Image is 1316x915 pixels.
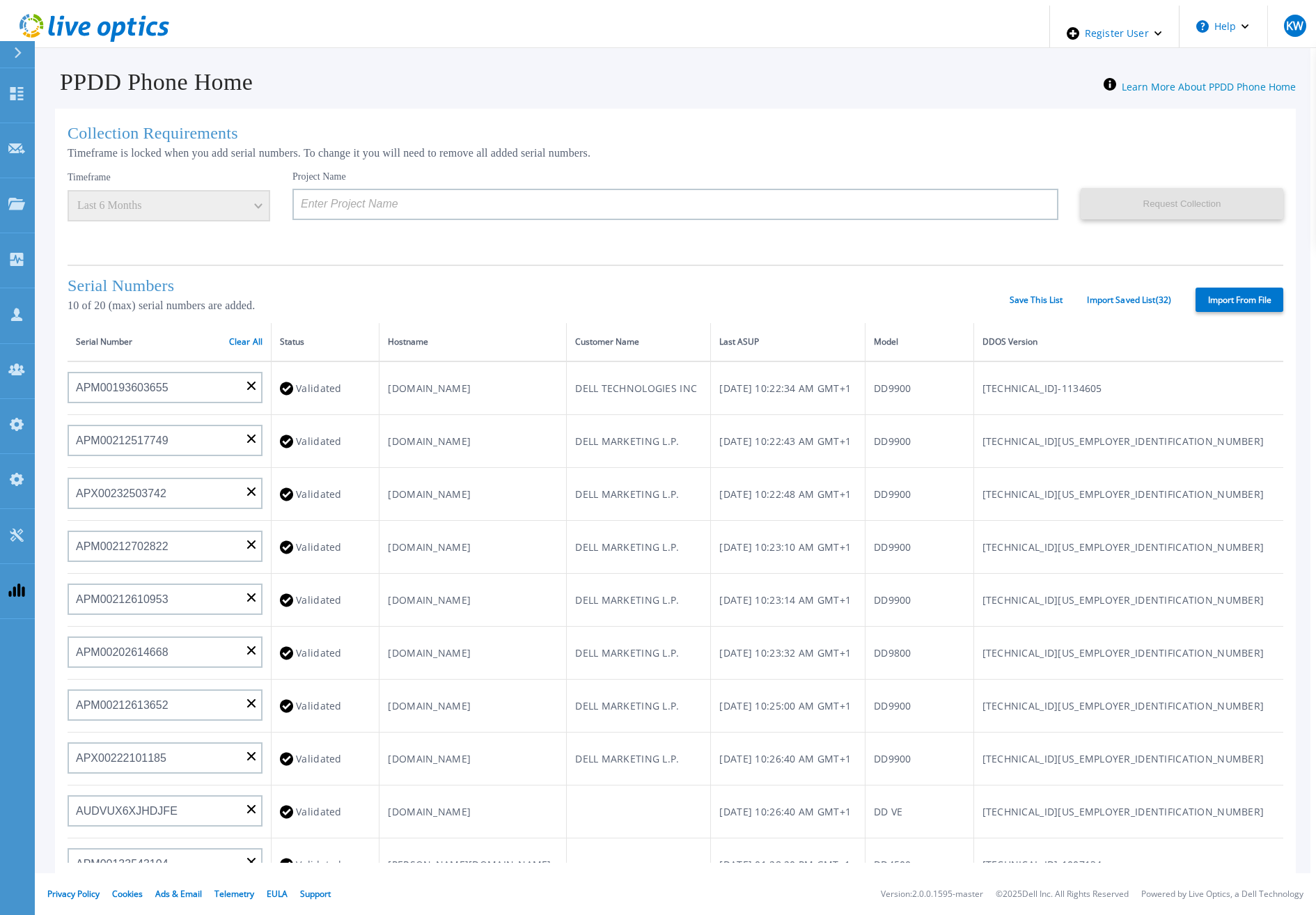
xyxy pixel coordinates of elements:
h1: Collection Requirements [68,124,1283,143]
td: DD9800 [865,627,973,680]
td: DD9900 [865,574,973,627]
label: Project Name [292,172,346,182]
td: [DATE] 10:23:32 AM GMT+1 [711,627,865,680]
td: DD4500 [865,838,973,891]
h1: PPDD Phone Home [40,69,253,95]
td: [DATE] 01:28:20 PM GMT+1 [711,838,865,891]
td: [DATE] 10:26:40 AM GMT+1 [711,785,865,838]
td: [PERSON_NAME][DOMAIN_NAME] [379,838,567,891]
li: © 2025 Dell Inc. All Rights Reserved [996,890,1129,899]
input: Enter Serial Number [68,372,263,403]
div: Validated [280,640,370,666]
input: Enter Serial Number [68,584,263,615]
td: DELL MARKETING L.P. [567,680,711,733]
div: Validated [280,375,370,401]
label: Import From File [1196,288,1283,312]
a: Privacy Policy [47,888,100,900]
td: [TECHNICAL_ID][US_EMPLOYER_IDENTIFICATION_NUMBER] [973,733,1283,785]
input: Enter Serial Number [68,636,263,668]
td: [DOMAIN_NAME] [379,468,567,521]
button: Help [1180,6,1267,47]
td: DD9900 [865,468,973,521]
button: Request Collection [1081,188,1283,219]
td: DELL MARKETING L.P. [567,574,711,627]
a: Ads & Email [155,888,202,900]
div: Validated [280,481,370,507]
input: Enter Serial Number [68,425,263,456]
div: Validated [280,799,370,824]
td: DD9900 [865,733,973,785]
input: Enter Serial Number [68,795,263,827]
td: DD9900 [865,521,973,574]
td: [TECHNICAL_ID][US_EMPLOYER_IDENTIFICATION_NUMBER] [973,680,1283,733]
td: [TECHNICAL_ID][US_EMPLOYER_IDENTIFICATION_NUMBER] [973,627,1283,680]
td: [TECHNICAL_ID][US_EMPLOYER_IDENTIFICATION_NUMBER] [973,785,1283,838]
td: [DOMAIN_NAME] [379,361,567,415]
p: 10 of 20 (max) serial numbers are added. [68,299,1010,312]
td: [DOMAIN_NAME] [379,627,567,680]
th: Hostname [379,323,567,361]
td: [DATE] 10:26:40 AM GMT+1 [711,733,865,785]
td: [DATE] 10:25:00 AM GMT+1 [711,680,865,733]
td: DD9900 [865,680,973,733]
input: Enter Serial Number [68,531,263,562]
td: [DOMAIN_NAME] [379,733,567,785]
div: Validated [280,693,370,719]
label: Timeframe [68,172,111,183]
td: [DATE] 10:23:10 AM GMT+1 [711,521,865,574]
td: [TECHNICAL_ID][US_EMPLOYER_IDENTIFICATION_NUMBER] [973,468,1283,521]
td: [DATE] 10:22:48 AM GMT+1 [711,468,865,521]
li: Version: 2.0.0.1595-master [881,890,983,899]
td: [TECHNICAL_ID]-1134605 [973,361,1283,415]
input: Enter Serial Number [68,742,263,774]
a: Telemetry [214,888,254,900]
th: Last ASUP [711,323,865,361]
td: [DOMAIN_NAME] [379,680,567,733]
td: DELL MARKETING L.P. [567,521,711,574]
td: [DATE] 10:22:34 AM GMT+1 [711,361,865,415]
a: Clear All [229,337,263,347]
td: [TECHNICAL_ID]-1007134 [973,838,1283,891]
td: DD VE [865,785,973,838]
input: Enter Serial Number [68,848,263,879]
td: DELL MARKETING L.P. [567,415,711,468]
td: [TECHNICAL_ID][US_EMPLOYER_IDENTIFICATION_NUMBER] [973,521,1283,574]
a: Import Saved List ( 32 ) [1087,295,1171,305]
input: Enter Project Name [292,189,1058,220]
li: Powered by Live Optics, a Dell Technology [1141,890,1303,899]
span: KW [1286,20,1303,31]
td: DELL MARKETING L.P. [567,733,711,785]
td: [TECHNICAL_ID][US_EMPLOYER_IDENTIFICATION_NUMBER] [973,415,1283,468]
td: [TECHNICAL_ID][US_EMPLOYER_IDENTIFICATION_NUMBER] [973,574,1283,627]
a: Support [300,888,331,900]
input: Enter Serial Number [68,689,263,721]
td: [DOMAIN_NAME] [379,574,567,627]
td: DD9900 [865,361,973,415]
input: Enter Serial Number [68,478,263,509]
div: Validated [280,587,370,613]
td: [DATE] 10:23:14 AM GMT+1 [711,574,865,627]
td: DD9900 [865,415,973,468]
td: DELL TECHNOLOGIES INC [567,361,711,415]
th: Customer Name [567,323,711,361]
div: Serial Number [76,334,263,350]
div: Validated [280,746,370,772]
a: Save This List [1010,295,1063,305]
a: EULA [267,888,288,900]
td: [DOMAIN_NAME] [379,415,567,468]
div: Register User [1050,6,1179,61]
a: Cookies [112,888,143,900]
td: DELL MARKETING L.P. [567,627,711,680]
td: [DOMAIN_NAME] [379,785,567,838]
a: Learn More About PPDD Phone Home [1122,80,1296,93]
td: [DOMAIN_NAME] [379,521,567,574]
th: DDOS Version [973,323,1283,361]
div: Validated [280,534,370,560]
p: Timeframe is locked when you add serial numbers. To change it you will need to remove all added s... [68,147,1283,159]
td: [DATE] 10:22:43 AM GMT+1 [711,415,865,468]
td: DELL MARKETING L.P. [567,468,711,521]
div: Validated [280,428,370,454]
th: Status [272,323,379,361]
div: Validated [280,852,370,877]
th: Model [865,323,973,361]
